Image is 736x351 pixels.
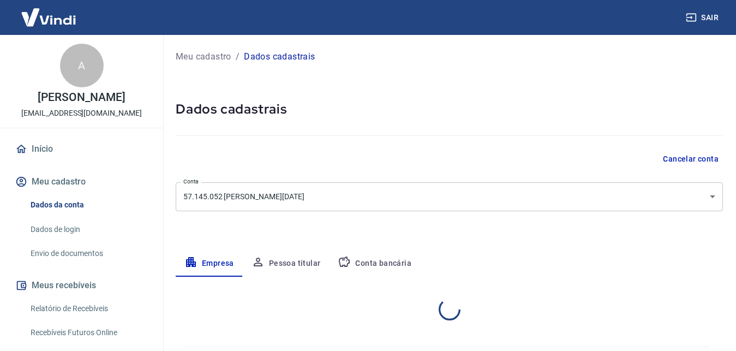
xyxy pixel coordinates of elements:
button: Pessoa titular [243,251,330,277]
p: / [236,50,240,63]
h5: Dados cadastrais [176,100,723,118]
a: Envio de documentos [26,242,150,265]
a: Dados da conta [26,194,150,216]
a: Início [13,137,150,161]
button: Conta bancária [329,251,420,277]
button: Empresa [176,251,243,277]
img: Vindi [13,1,84,34]
button: Cancelar conta [659,149,723,169]
button: Meu cadastro [13,170,150,194]
a: Dados de login [26,218,150,241]
p: [PERSON_NAME] [38,92,125,103]
a: Meu cadastro [176,50,231,63]
label: Conta [183,177,199,186]
p: Dados cadastrais [244,50,315,63]
p: [EMAIL_ADDRESS][DOMAIN_NAME] [21,108,142,119]
button: Sair [684,8,723,28]
div: 57.145.052 [PERSON_NAME][DATE] [176,182,723,211]
div: A [60,44,104,87]
a: Recebíveis Futuros Online [26,322,150,344]
button: Meus recebíveis [13,273,150,298]
a: Relatório de Recebíveis [26,298,150,320]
